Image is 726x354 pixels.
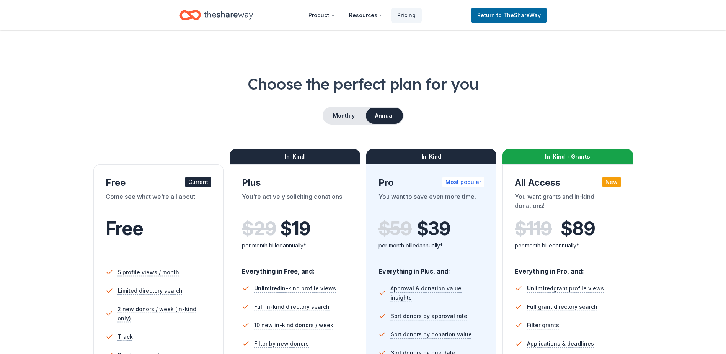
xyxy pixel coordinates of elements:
button: Annual [366,108,403,124]
div: In-Kind [366,149,497,164]
div: You're actively soliciting donations. [242,192,348,213]
span: Limited directory search [118,286,183,295]
span: Filter by new donors [254,339,309,348]
div: per month billed annually* [378,241,485,250]
span: 2 new donors / week (in-kind only) [117,305,211,323]
span: $ 19 [280,218,310,239]
span: 10 new in-kind donors / week [254,321,333,330]
h1: Choose the perfect plan for you [31,73,695,95]
span: Applications & deadlines [527,339,594,348]
button: Resources [343,8,390,23]
div: per month billed annually* [242,241,348,250]
span: $ 39 [417,218,450,239]
span: Full in-kind directory search [254,302,330,311]
span: grant profile views [527,285,604,292]
span: Approval & donation value insights [390,284,484,302]
div: Everything in Pro, and: [515,260,621,276]
nav: Main [302,6,422,24]
span: Sort donors by donation value [391,330,472,339]
div: Come see what we're all about. [106,192,212,213]
div: Current [185,177,211,187]
a: Returnto TheShareWay [471,8,547,23]
span: $ 89 [561,218,595,239]
span: Return [477,11,541,20]
button: Monthly [323,108,364,124]
div: All Access [515,177,621,189]
div: Free [106,177,212,189]
div: Everything in Plus, and: [378,260,485,276]
div: Pro [378,177,485,189]
div: You want to save even more time. [378,192,485,213]
a: Pricing [391,8,422,23]
span: Free [106,217,143,240]
span: in-kind profile views [254,285,336,292]
span: Unlimited [527,285,553,292]
div: In-Kind [230,149,360,164]
span: Unlimited [254,285,281,292]
span: 5 profile views / month [118,268,179,277]
span: Full grant directory search [527,302,597,311]
button: Product [302,8,341,23]
span: Sort donors by approval rate [391,311,467,321]
div: You want grants and in-kind donations! [515,192,621,213]
div: New [602,177,621,187]
span: to TheShareWay [496,12,541,18]
div: Plus [242,177,348,189]
a: Home [179,6,253,24]
div: In-Kind + Grants [502,149,633,164]
div: Everything in Free, and: [242,260,348,276]
div: Most popular [442,177,484,187]
span: Track [118,332,133,341]
div: per month billed annually* [515,241,621,250]
span: Filter grants [527,321,559,330]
